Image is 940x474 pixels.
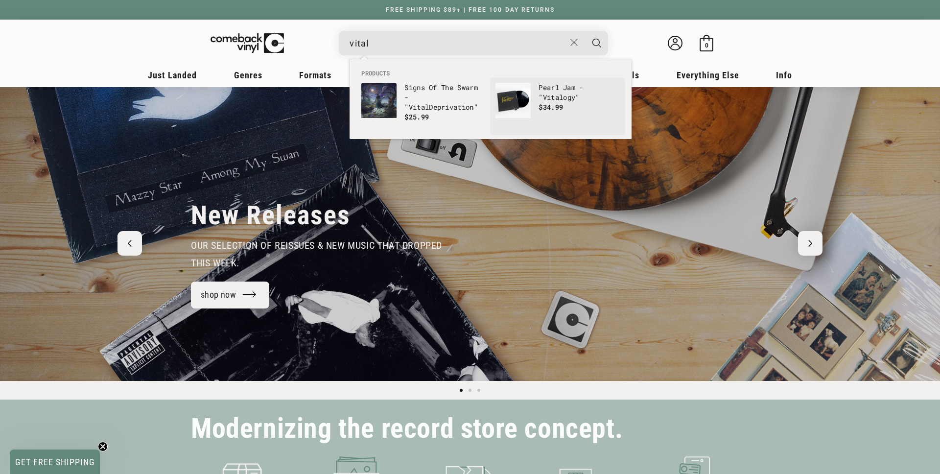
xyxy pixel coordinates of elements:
[543,93,564,102] b: Vital
[339,31,608,55] div: Search
[705,42,708,49] span: 0
[776,70,792,80] span: Info
[565,32,584,53] button: Close
[539,83,620,102] p: Pearl Jam - " ogy"
[404,83,486,112] p: Signs Of The Swarm - " Deprivation"
[356,69,625,78] li: Products
[361,83,486,130] a: Signs Of The Swarm - "Vital Deprivation" Signs Of The Swarm - "VitalDeprivation" $25.99
[585,31,609,55] button: Search
[376,6,564,13] a: FREE SHIPPING $89+ | FREE 100-DAY RETURNS
[191,417,623,440] h2: Modernizing the record store concept.
[409,102,429,112] b: Vital
[191,199,351,232] h2: New Releases
[356,78,491,135] li: products: Signs Of The Swarm - "Vital Deprivation"
[677,70,739,80] span: Everything Else
[191,282,269,308] a: shop now
[234,70,262,80] span: Genres
[457,386,466,395] button: Load slide 1 of 3
[15,457,95,467] span: GET FREE SHIPPING
[466,386,474,395] button: Load slide 2 of 3
[404,112,429,121] span: $25.99
[98,442,108,451] button: Close teaser
[350,33,565,53] input: When autocomplete results are available use up and down arrows to review and enter to select
[361,83,397,118] img: Signs Of The Swarm - "Vital Deprivation"
[539,102,563,112] span: $34.99
[148,70,197,80] span: Just Landed
[117,231,142,256] button: Previous slide
[495,83,531,118] img: Pearl Jam - "Vitalogy"
[474,386,483,395] button: Load slide 3 of 3
[10,450,100,474] div: GET FREE SHIPPINGClose teaser
[350,59,632,139] div: Products
[495,83,620,130] a: Pearl Jam - "Vitalogy" Pearl Jam - "Vitalogy" $34.99
[798,231,822,256] button: Next slide
[191,239,442,269] span: our selection of reissues & new music that dropped this week.
[491,78,625,135] li: products: Pearl Jam - "Vitalogy"
[299,70,331,80] span: Formats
